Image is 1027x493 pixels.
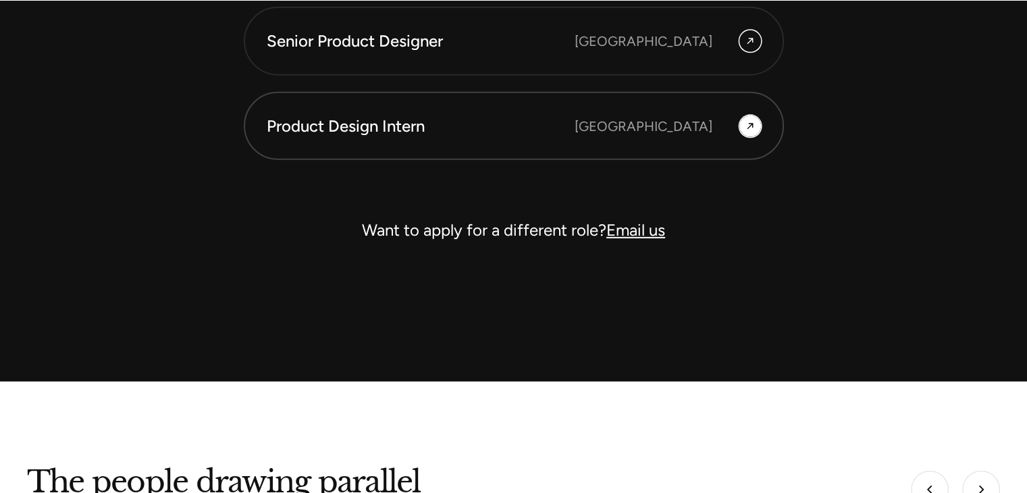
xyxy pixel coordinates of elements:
[244,92,784,161] a: Product Design Intern [GEOGRAPHIC_DATA]
[606,220,665,240] a: Email us
[267,115,575,138] div: Product Design Intern
[575,116,712,136] div: [GEOGRAPHIC_DATA]
[244,214,784,246] div: Want to apply for a different role?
